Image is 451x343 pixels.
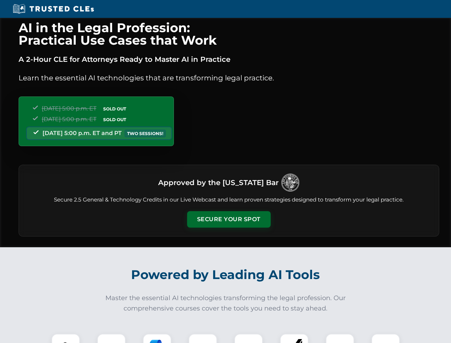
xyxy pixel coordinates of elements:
span: [DATE] 5:00 p.m. ET [42,116,96,123]
p: Learn the essential AI technologies that are transforming legal practice. [19,72,439,84]
p: A 2-Hour CLE for Attorneys Ready to Master AI in Practice [19,54,439,65]
span: [DATE] 5:00 p.m. ET [42,105,96,112]
img: Logo [281,174,299,192]
h1: AI in the Legal Profession: Practical Use Cases that Work [19,21,439,46]
span: SOLD OUT [101,105,129,113]
img: Trusted CLEs [11,4,96,14]
p: Secure 2.5 General & Technology Credits in our Live Webcast and learn proven strategies designed ... [27,196,430,204]
h2: Powered by Leading AI Tools [28,262,424,287]
span: SOLD OUT [101,116,129,123]
h3: Approved by the [US_STATE] Bar [158,176,279,189]
p: Master the essential AI technologies transforming the legal profession. Our comprehensive courses... [101,293,351,314]
button: Secure Your Spot [187,211,271,228]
